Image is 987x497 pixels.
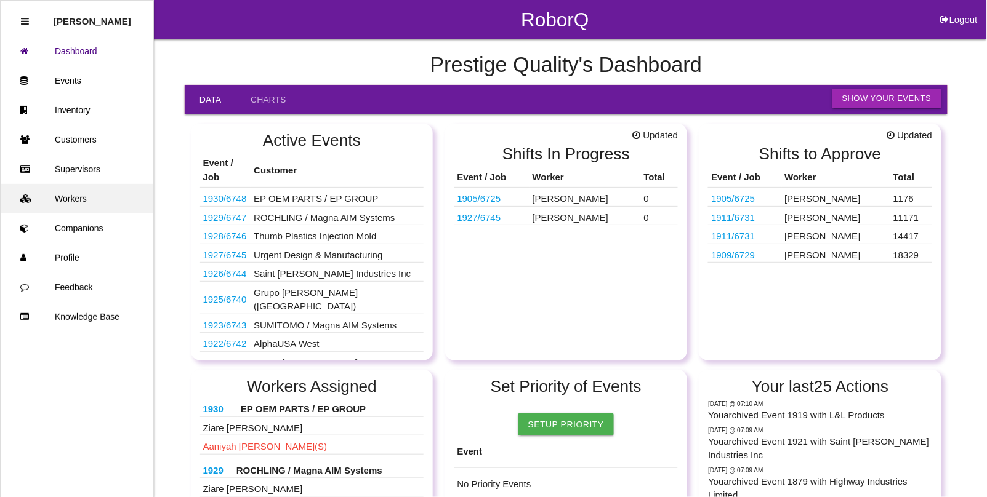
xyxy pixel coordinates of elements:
[890,225,932,244] td: 14417
[457,193,501,204] a: 1905/6725
[454,206,679,225] tr: Space X Parts
[251,333,424,352] td: AlphaUSA West
[708,206,932,225] tr: F17630B
[890,206,932,225] td: 11171
[203,320,247,330] a: 1923/6743
[1,243,153,272] a: Profile
[782,188,890,207] td: [PERSON_NAME]
[251,225,424,244] td: Thumb Plastics Injection Mold
[251,314,424,333] td: SUMITOMO / Magna AIM Systems
[708,145,932,163] h2: Shifts to Approve
[708,435,932,463] p: You archived Event 1921 with Saint [PERSON_NAME] Industries Inc
[251,244,424,263] td: Urgent Design & Manufacturing
[1,272,153,302] a: Feedback
[200,206,251,225] td: 68425775AD
[457,212,501,223] a: 1927/6745
[1,154,153,184] a: Supervisors
[1,302,153,332] a: Knowledge Base
[200,225,251,244] td: 2011010AB / 2008002AB / 2009006AB
[238,399,424,416] th: EP OEM PARTS / EP GROUP
[711,231,755,241] a: 1911/6731
[454,188,530,207] td: 10301666
[200,281,251,314] td: P703 PCBA
[708,167,781,188] th: Event / Job
[782,167,890,188] th: Worker
[203,294,247,304] a: 1925/6740
[454,188,679,207] tr: 10301666
[1,66,153,95] a: Events
[782,244,890,263] td: [PERSON_NAME]
[200,351,251,384] td: P703 PCBA
[251,263,424,282] td: Saint [PERSON_NAME] Industries Inc
[530,206,641,225] td: [PERSON_NAME]
[200,132,424,149] h2: Active Events
[203,212,247,223] a: 1929/6747
[251,281,424,314] td: Grupo [PERSON_NAME] ([GEOGRAPHIC_DATA])
[251,206,424,225] td: ROCHLING / Magna AIM Systems
[518,413,614,435] a: Setup Priority
[708,399,932,408] p: Wednesday @ 07:10 AM
[200,416,424,435] td: Ziare [PERSON_NAME]
[203,250,247,260] a: 1927/6745
[200,333,251,352] td: K13360 (WA14CO14)
[1,95,153,125] a: Inventory
[711,212,755,223] a: 1911/6731
[708,244,932,263] tr: S2066-00
[203,465,224,475] a: 1929
[1,213,153,243] a: Companions
[708,378,932,396] h2: Your last 25 Actions
[708,408,932,423] p: You archived Event 1919 with L&L Products
[200,378,424,396] h2: Workers Assigned
[632,129,678,143] span: Updated
[200,399,238,416] th: 6576306022
[887,129,932,143] span: Updated
[454,206,530,225] td: Space X Parts
[200,478,424,497] td: Ziare [PERSON_NAME]
[185,54,948,77] h4: Prestige Quality 's Dashboard
[890,244,932,263] td: 18329
[203,404,224,414] a: 1930
[454,167,530,188] th: Event / Job
[708,466,932,475] p: Wednesday @ 07:09 AM
[530,167,641,188] th: Worker
[708,188,932,207] tr: 10301666
[708,225,932,244] tr: F17630B
[251,351,424,384] td: Grupo [PERSON_NAME] ([GEOGRAPHIC_DATA])
[782,206,890,225] td: [PERSON_NAME]
[251,153,424,188] th: Customer
[185,85,236,114] a: Data
[203,231,247,241] a: 1928/6746
[200,153,251,188] th: Event / Job
[782,225,890,244] td: [PERSON_NAME]
[711,250,755,260] a: 1909/6729
[200,461,233,478] th: 68425775AD
[1,184,153,213] a: Workers
[454,378,679,396] h2: Set Priority of Events
[530,188,641,207] td: [PERSON_NAME]
[1,125,153,154] a: Customers
[641,188,679,207] td: 0
[21,7,29,36] div: Close
[203,268,247,279] a: 1926/6744
[641,206,679,225] td: 0
[890,167,932,188] th: Total
[832,89,941,108] button: Show Your Events
[236,85,300,114] a: Charts
[454,145,679,163] h2: Shifts In Progress
[711,193,755,204] a: 1905/6725
[200,263,251,282] td: 68483788AE KNL
[200,314,251,333] td: 68343526AB
[454,435,679,468] th: Event
[641,167,679,188] th: Total
[203,193,247,204] a: 1930/6748
[890,188,932,207] td: 1176
[54,7,131,26] p: Rosie Blandino
[708,426,932,435] p: Wednesday @ 07:09 AM
[251,188,424,207] td: EP OEM PARTS / EP GROUP
[200,188,251,207] td: 6576306022
[200,435,424,455] td: Aaniyah [PERSON_NAME] (S)
[200,244,251,263] td: Space X Parts
[1,36,153,66] a: Dashboard
[203,338,247,349] a: 1922/6742
[233,461,424,478] th: ROCHLING / Magna AIM Systems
